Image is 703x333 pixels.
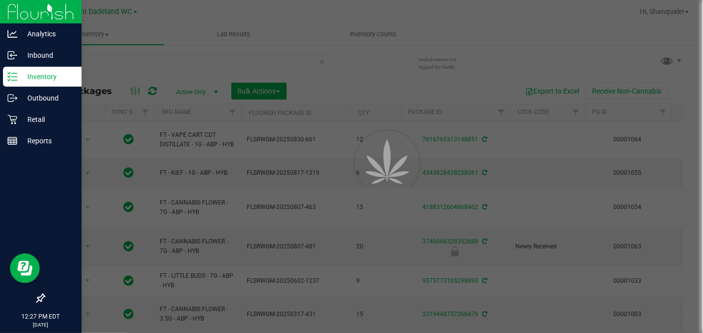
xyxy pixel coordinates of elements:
p: Outbound [17,92,77,104]
inline-svg: Reports [7,136,17,146]
p: 12:27 PM EDT [4,312,77,321]
p: Reports [17,135,77,147]
p: Analytics [17,28,77,40]
p: [DATE] [4,321,77,329]
inline-svg: Analytics [7,29,17,39]
p: Inbound [17,49,77,61]
p: Retail [17,113,77,125]
inline-svg: Inventory [7,72,17,82]
inline-svg: Retail [7,114,17,124]
inline-svg: Inbound [7,50,17,60]
iframe: Resource center [10,253,40,283]
inline-svg: Outbound [7,93,17,103]
p: Inventory [17,71,77,83]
